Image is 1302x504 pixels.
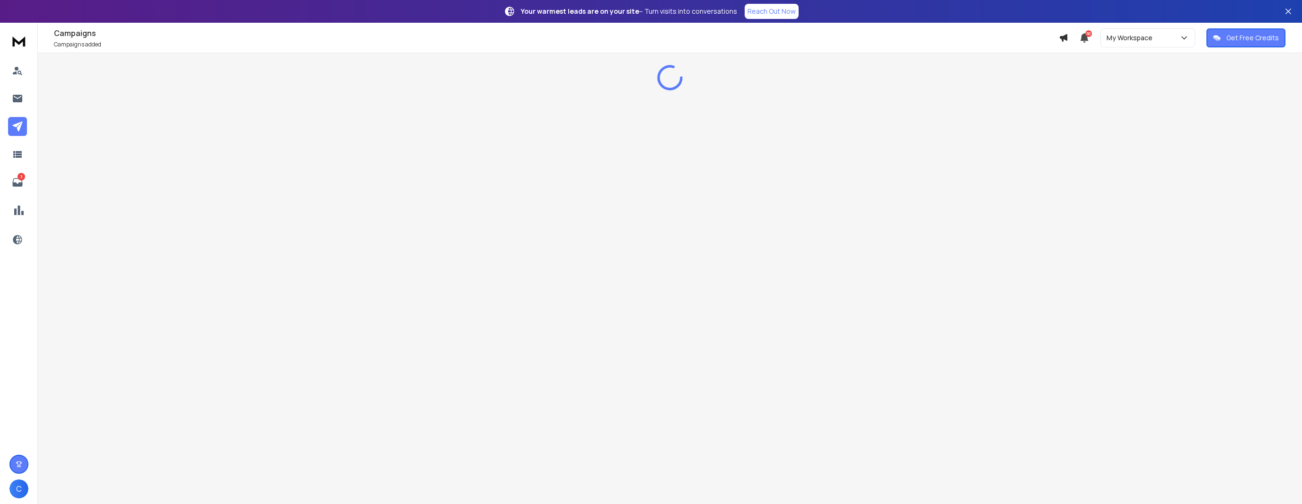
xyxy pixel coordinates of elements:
[9,479,28,498] button: C
[748,7,796,16] p: Reach Out Now
[521,7,639,16] strong: Your warmest leads are on your site
[18,173,25,180] p: 3
[54,41,1059,48] p: Campaigns added
[1206,28,1285,47] button: Get Free Credits
[54,27,1059,39] h1: Campaigns
[1226,33,1279,43] p: Get Free Credits
[8,173,27,192] a: 3
[521,7,737,16] p: – Turn visits into conversations
[1107,33,1156,43] p: My Workspace
[1085,30,1092,37] span: 50
[9,32,28,50] img: logo
[745,4,799,19] a: Reach Out Now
